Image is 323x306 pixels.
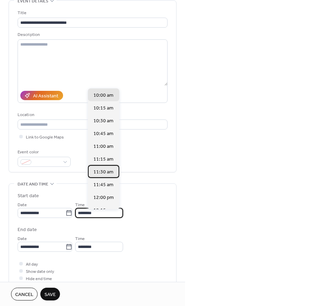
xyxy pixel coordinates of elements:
[75,235,85,242] span: Time
[18,9,166,17] div: Title
[93,117,113,125] span: 10:30 am
[93,130,113,137] span: 10:45 am
[26,134,64,141] span: Link to Google Maps
[44,291,56,298] span: Save
[93,169,113,176] span: 11:30 am
[93,143,113,150] span: 11:00 am
[26,268,54,275] span: Show date only
[93,92,113,99] span: 10:00 am
[93,194,114,201] span: 12:00 pm
[18,226,37,233] div: End date
[18,201,27,209] span: Date
[18,181,48,188] span: Date and time
[11,288,38,300] button: Cancel
[75,201,85,209] span: Time
[93,105,113,112] span: 10:15 am
[18,111,166,118] div: Location
[33,93,58,100] div: AI Assistant
[26,261,38,268] span: All day
[18,149,69,156] div: Event color
[40,288,60,300] button: Save
[18,192,39,200] div: Start date
[93,181,113,189] span: 11:45 am
[93,207,114,214] span: 12:15 pm
[93,156,113,163] span: 11:15 am
[18,235,27,242] span: Date
[18,31,166,38] div: Description
[15,291,33,298] span: Cancel
[26,275,52,283] span: Hide end time
[20,91,63,100] button: AI Assistant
